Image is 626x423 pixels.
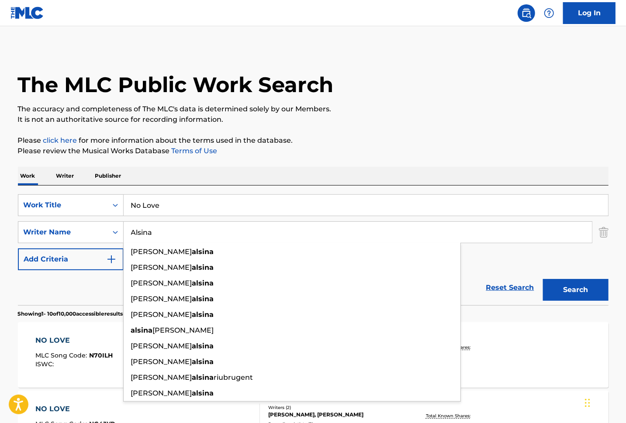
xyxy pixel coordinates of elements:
span: [PERSON_NAME] [131,263,192,272]
img: help [544,8,554,18]
iframe: Chat Widget [582,381,626,423]
div: NO LOVE [35,335,113,346]
strong: alsina [192,310,214,319]
span: [PERSON_NAME] [131,279,192,287]
strong: alsina [131,326,153,334]
p: Showing 1 - 10 of 10,000 accessible results (Total 10,513 ) [18,310,156,318]
span: [PERSON_NAME] [131,342,192,350]
strong: alsina [192,373,214,382]
div: NO LOVE [35,404,115,414]
button: Add Criteria [18,248,124,270]
a: Reset Search [482,278,539,297]
span: ISWC : [35,360,56,368]
span: [PERSON_NAME] [131,295,192,303]
div: Drag [585,390,590,416]
span: [PERSON_NAME] [131,358,192,366]
a: Public Search [518,4,535,22]
span: N70ILH [89,351,113,359]
a: Log In [563,2,616,24]
div: Writers ( 2 ) [268,404,400,411]
strong: alsina [192,389,214,397]
p: Publisher [93,167,124,185]
a: Terms of Use [170,147,218,155]
span: riubrugent [214,373,253,382]
div: Help [540,4,558,22]
strong: alsina [192,295,214,303]
span: [PERSON_NAME] [131,389,192,397]
img: Delete Criterion [599,221,609,243]
span: [PERSON_NAME] [131,310,192,319]
a: NO LOVEMLC Song Code:N70ILHISWC:Writers (2)[PERSON_NAME] [PERSON_NAME], [PERSON_NAME]Recording Ar... [18,322,609,388]
img: MLC Logo [10,7,44,19]
img: search [521,8,532,18]
form: Search Form [18,194,609,305]
div: Work Title [24,200,102,210]
a: click here [43,136,77,144]
p: It is not an authoritative source for recording information. [18,114,609,125]
div: [PERSON_NAME], [PERSON_NAME] [268,411,400,419]
p: Please for more information about the terms used in the database. [18,135,609,146]
p: Total Known Shares: [426,413,473,419]
strong: alsina [192,263,214,272]
p: Please review the Musical Works Database [18,146,609,156]
button: Search [543,279,609,301]
div: Writer Name [24,227,102,237]
strong: alsina [192,358,214,366]
strong: alsina [192,342,214,350]
strong: alsina [192,279,214,287]
span: [PERSON_NAME] [131,373,192,382]
strong: alsina [192,248,214,256]
span: [PERSON_NAME] [131,248,192,256]
span: [PERSON_NAME] [153,326,214,334]
p: Work [18,167,38,185]
p: The accuracy and completeness of The MLC's data is determined solely by our Members. [18,104,609,114]
span: MLC Song Code : [35,351,89,359]
img: 9d2ae6d4665cec9f34b9.svg [106,254,117,265]
h1: The MLC Public Work Search [18,72,334,98]
p: Writer [54,167,77,185]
